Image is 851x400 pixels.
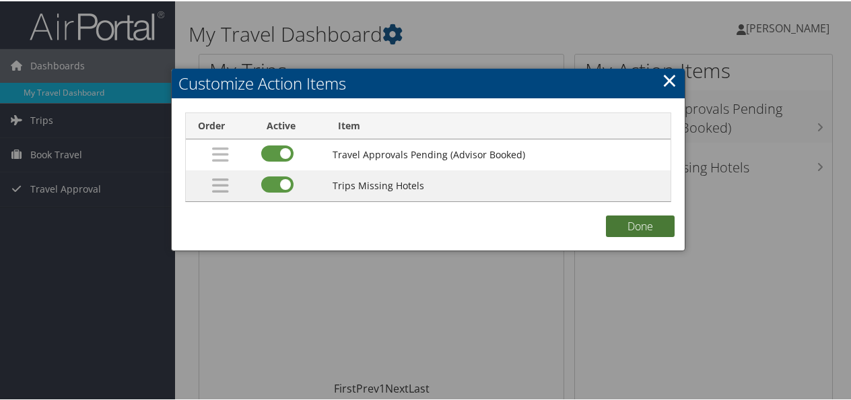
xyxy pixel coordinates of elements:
[172,67,684,97] h2: Customize Action Items
[326,138,671,169] td: Travel Approvals Pending (Advisor Booked)
[662,65,677,92] a: Close
[186,112,254,138] th: Order
[326,169,671,200] td: Trips Missing Hotels
[606,214,675,236] button: Done
[326,112,671,138] th: Item
[254,112,326,138] th: Active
